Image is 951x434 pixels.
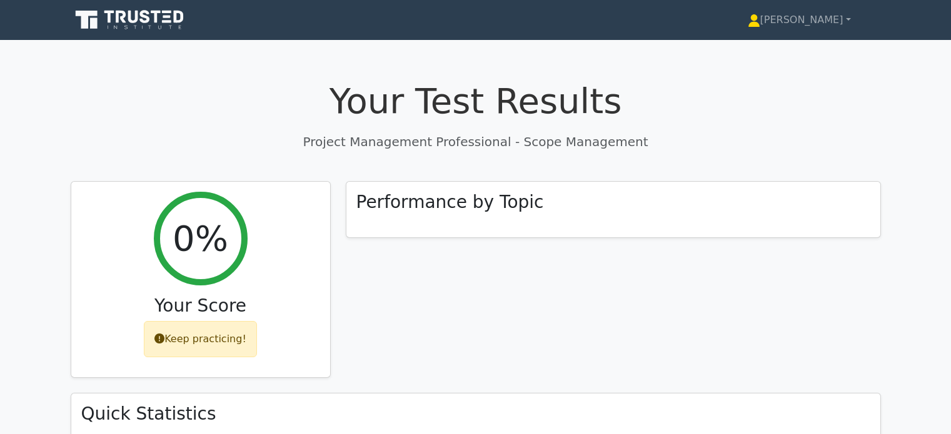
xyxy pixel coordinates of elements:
[718,7,881,32] a: [PERSON_NAME]
[71,80,881,122] h1: Your Test Results
[71,132,881,151] p: Project Management Professional - Scope Management
[81,403,870,425] h3: Quick Statistics
[144,321,257,357] div: Keep practicing!
[356,192,544,213] h3: Performance by Topic
[173,217,228,259] h2: 0%
[81,295,320,317] h3: Your Score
